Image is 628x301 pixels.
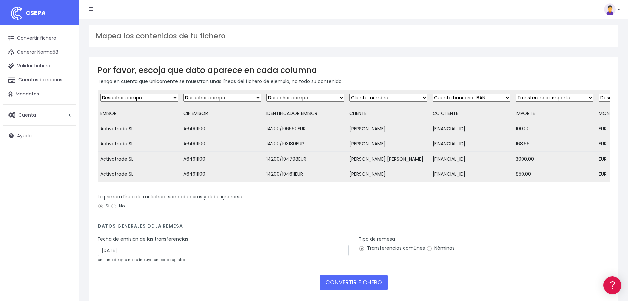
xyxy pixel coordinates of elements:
td: Activotrade SL [98,152,181,167]
a: Convertir fichero [3,31,76,45]
div: Programadores [7,159,125,165]
label: Si [98,203,109,209]
td: [PERSON_NAME] [347,136,430,152]
a: General [7,142,125,152]
small: en caso de que no se incluya en cada registro [98,257,185,262]
td: 168.66 [513,136,596,152]
a: Cuentas bancarias [3,73,76,87]
label: La primera línea de mi fichero son cabeceras y debe ignorarse [98,193,242,200]
h4: Datos generales de la remesa [98,223,610,232]
td: [FINANCIAL_ID] [430,152,513,167]
td: Activotrade SL [98,121,181,136]
label: No [111,203,125,209]
a: Problemas habituales [7,94,125,104]
td: EMISOR [98,106,181,121]
p: Tenga en cuenta que únicamente se muestran unas líneas del fichero de ejemplo, no todo su contenido. [98,78,610,85]
button: CONVERTIR FICHERO [320,275,388,290]
div: Información general [7,46,125,52]
td: CIF EMISOR [181,106,264,121]
td: [PERSON_NAME] [347,167,430,182]
td: IMPORTE [513,106,596,121]
td: CC CLIENTE [430,106,513,121]
h3: Por favor, escoja que dato aparece en cada columna [98,65,610,75]
td: A64911100 [181,136,264,152]
div: Facturación [7,131,125,137]
div: Convertir ficheros [7,73,125,79]
a: Ayuda [3,129,76,143]
td: [FINANCIAL_ID] [430,167,513,182]
span: Cuenta [18,111,36,118]
td: [PERSON_NAME] [PERSON_NAME] [347,152,430,167]
td: 850.00 [513,167,596,182]
a: Formatos [7,84,125,94]
td: 14200/106560EUR [264,121,347,136]
a: Mandatos [3,87,76,101]
a: API [7,169,125,179]
td: IDENTIFICADOR EMISOR [264,106,347,121]
td: CLIENTE [347,106,430,121]
a: Generar Norma58 [3,45,76,59]
td: [FINANCIAL_ID] [430,136,513,152]
td: [FINANCIAL_ID] [430,121,513,136]
a: Cuenta [3,108,76,122]
a: Videotutoriales [7,104,125,114]
td: A64911100 [181,152,264,167]
td: A64911100 [181,167,264,182]
td: 14200/103180EUR [264,136,347,152]
h3: Mapea los contenidos de tu fichero [96,32,612,40]
span: CSEPA [26,9,46,17]
td: [PERSON_NAME] [347,121,430,136]
td: 100.00 [513,121,596,136]
label: Fecha de emisión de las transferencias [98,236,188,243]
a: Información general [7,56,125,66]
button: Contáctanos [7,177,125,188]
img: logo [8,5,25,21]
label: Nóminas [426,245,455,252]
td: Activotrade SL [98,136,181,152]
td: 14200/104611EUR [264,167,347,182]
a: Validar fichero [3,59,76,73]
td: A64911100 [181,121,264,136]
label: Tipo de remesa [359,236,395,243]
a: POWERED BY ENCHANT [91,190,127,197]
a: Perfiles de empresas [7,114,125,125]
td: Activotrade SL [98,167,181,182]
label: Transferencias comúnes [359,245,425,252]
td: 3000.00 [513,152,596,167]
img: profile [604,3,616,15]
td: 14200/104798EUR [264,152,347,167]
span: Ayuda [17,132,32,139]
